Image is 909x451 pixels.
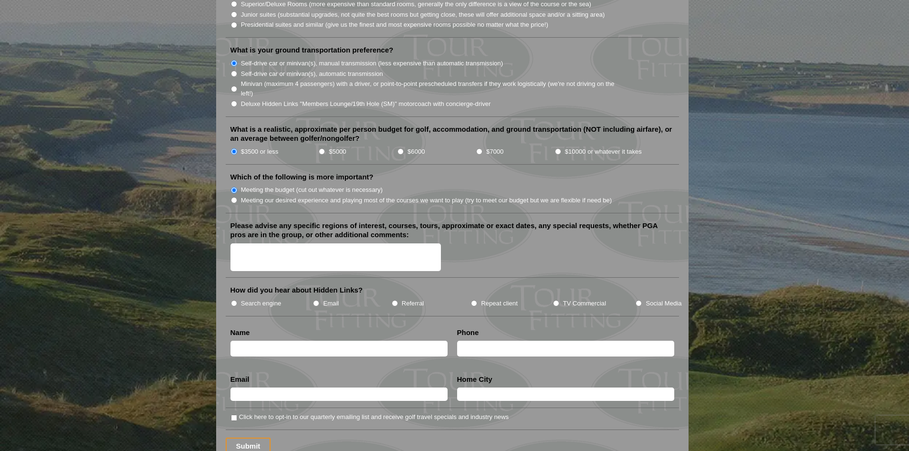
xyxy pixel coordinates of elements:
label: $10000 or whatever it takes [565,147,642,157]
label: Which of the following is more important? [230,172,374,182]
label: What is your ground transportation preference? [230,45,394,55]
label: Meeting our desired experience and playing most of the courses we want to play (try to meet our b... [241,196,612,205]
label: TV Commercial [563,299,606,308]
label: $3500 or less [241,147,279,157]
label: Deluxe Hidden Links "Members Lounge/19th Hole (SM)" motorcoach with concierge-driver [241,99,491,109]
label: Self-drive car or minivan(s), automatic transmission [241,69,383,79]
label: Home City [457,375,492,384]
label: $6000 [407,147,425,157]
label: Presidential suites and similar (give us the finest and most expensive rooms possible no matter w... [241,20,548,30]
label: Minivan (maximum 4 passengers) with a driver, or point-to-point prescheduled transfers if they wo... [241,79,625,98]
label: Email [323,299,339,308]
label: $7000 [486,147,503,157]
label: Social Media [646,299,681,308]
label: Meeting the budget (cut out whatever is necessary) [241,185,383,195]
label: Junior suites (substantial upgrades, not quite the best rooms but getting close, these will offer... [241,10,605,20]
label: Repeat client [481,299,518,308]
label: How did you hear about Hidden Links? [230,285,363,295]
label: What is a realistic, approximate per person budget for golf, accommodation, and ground transporta... [230,125,674,143]
label: Phone [457,328,479,337]
label: Email [230,375,250,384]
label: Please advise any specific regions of interest, courses, tours, approximate or exact dates, any s... [230,221,674,240]
label: Click here to opt-in to our quarterly emailing list and receive golf travel specials and industry... [239,412,509,422]
label: Name [230,328,250,337]
label: Referral [402,299,424,308]
label: Search engine [241,299,282,308]
label: $5000 [329,147,346,157]
label: Self-drive car or minivan(s), manual transmission (less expensive than automatic transmission) [241,59,503,68]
